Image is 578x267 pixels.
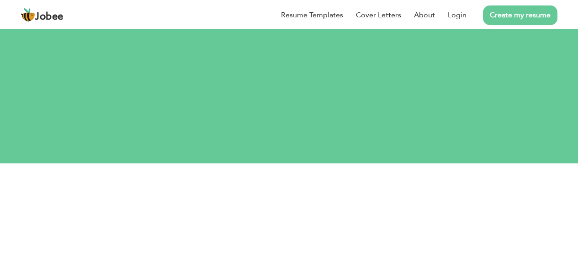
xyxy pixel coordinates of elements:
a: About [414,10,435,21]
h1: Login your account. [42,132,536,156]
a: Resume Templates [281,10,343,21]
a: Jobee [21,8,64,22]
a: Create my resume [483,5,557,25]
span: Jobee [35,12,64,22]
h2: Let's do this! [42,99,536,123]
a: Cover Letters [356,10,401,21]
img: jobee.io [21,8,35,22]
a: Login [448,10,467,21]
input: Email [127,215,451,233]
